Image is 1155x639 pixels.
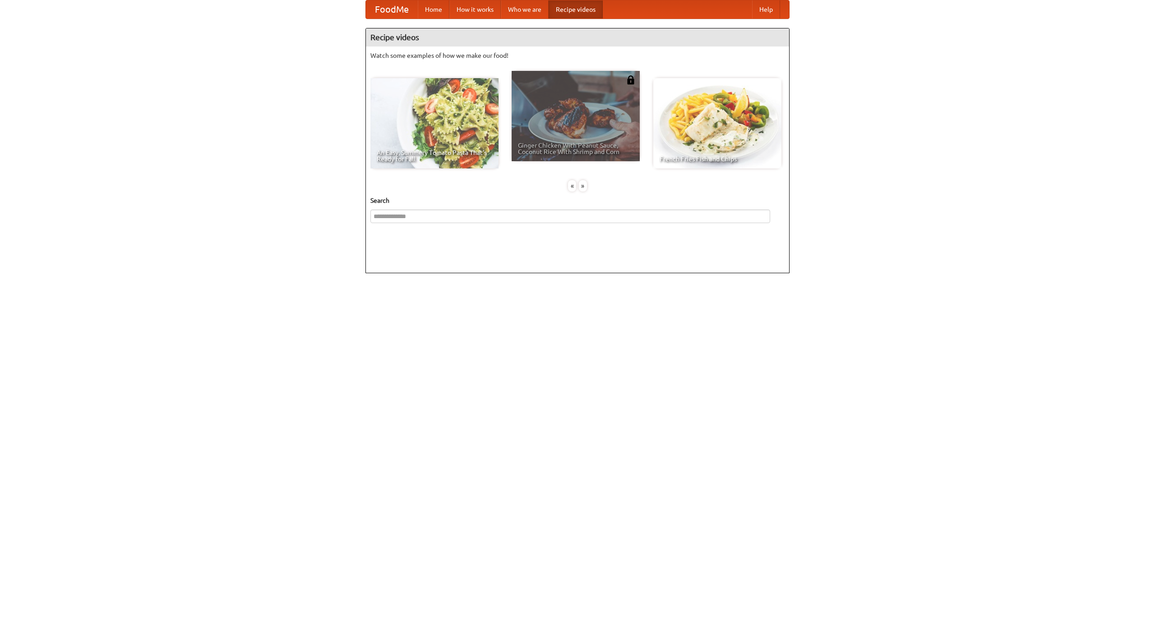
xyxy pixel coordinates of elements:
[366,28,789,47] h4: Recipe videos
[366,0,418,19] a: FoodMe
[568,180,576,191] div: «
[653,78,781,168] a: French Fries Fish and Chips
[660,156,775,162] span: French Fries Fish and Chips
[370,51,785,60] p: Watch some examples of how we make our food!
[626,75,635,84] img: 483408.png
[579,180,587,191] div: »
[418,0,449,19] a: Home
[449,0,501,19] a: How it works
[501,0,549,19] a: Who we are
[370,78,499,168] a: An Easy, Summery Tomato Pasta That's Ready for Fall
[377,149,492,162] span: An Easy, Summery Tomato Pasta That's Ready for Fall
[752,0,780,19] a: Help
[549,0,603,19] a: Recipe videos
[370,196,785,205] h5: Search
